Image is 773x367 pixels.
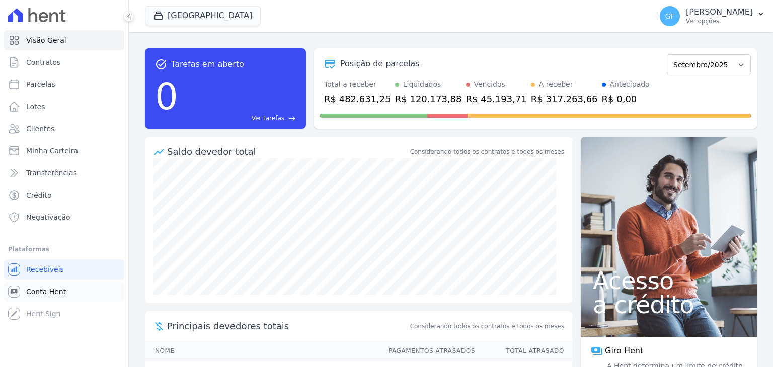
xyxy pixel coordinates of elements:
[145,6,261,25] button: [GEOGRAPHIC_DATA]
[4,282,124,302] a: Conta Hent
[4,30,124,50] a: Visão Geral
[8,243,120,255] div: Plataformas
[476,341,572,361] th: Total Atrasado
[379,341,476,361] th: Pagamentos Atrasados
[686,17,753,25] p: Ver opções
[466,92,527,106] div: R$ 45.193,71
[182,114,296,123] a: Ver tarefas east
[155,58,167,70] span: task_alt
[4,141,124,161] a: Minha Carteira
[26,79,55,89] span: Parcelas
[605,345,643,357] span: Giro Hent
[593,268,745,293] span: Acesso
[324,79,391,90] div: Total a receber
[602,92,650,106] div: R$ 0,00
[395,92,462,106] div: R$ 120.173,88
[652,2,773,30] button: GF [PERSON_NAME] Ver opções
[4,259,124,280] a: Recebíveis
[167,319,408,333] span: Principais devedores totais
[4,163,124,183] a: Transferências
[26,190,52,200] span: Crédito
[171,58,244,70] span: Tarefas em aberto
[610,79,650,90] div: Antecipado
[4,97,124,117] a: Lotes
[665,13,675,20] span: GF
[403,79,441,90] div: Liquidados
[26,35,66,45] span: Visão Geral
[4,185,124,205] a: Crédito
[474,79,505,90] div: Vencidos
[4,207,124,227] a: Negativação
[26,57,60,67] span: Contratos
[26,264,64,274] span: Recebíveis
[145,341,379,361] th: Nome
[410,147,564,156] div: Considerando todos os contratos e todos os meses
[26,168,77,178] span: Transferências
[686,7,753,17] p: [PERSON_NAME]
[410,322,564,331] span: Considerando todos os contratos e todos os meses
[252,114,284,123] span: Ver tarefas
[593,293,745,317] span: a crédito
[288,115,296,122] span: east
[26,287,66,297] span: Conta Hent
[26,124,54,134] span: Clientes
[167,145,408,158] div: Saldo devedor total
[155,70,178,123] div: 0
[26,102,45,112] span: Lotes
[531,92,598,106] div: R$ 317.263,66
[324,92,391,106] div: R$ 482.631,25
[26,146,78,156] span: Minha Carteira
[4,119,124,139] a: Clientes
[26,212,70,222] span: Negativação
[539,79,573,90] div: A receber
[340,58,420,70] div: Posição de parcelas
[4,74,124,95] a: Parcelas
[4,52,124,72] a: Contratos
